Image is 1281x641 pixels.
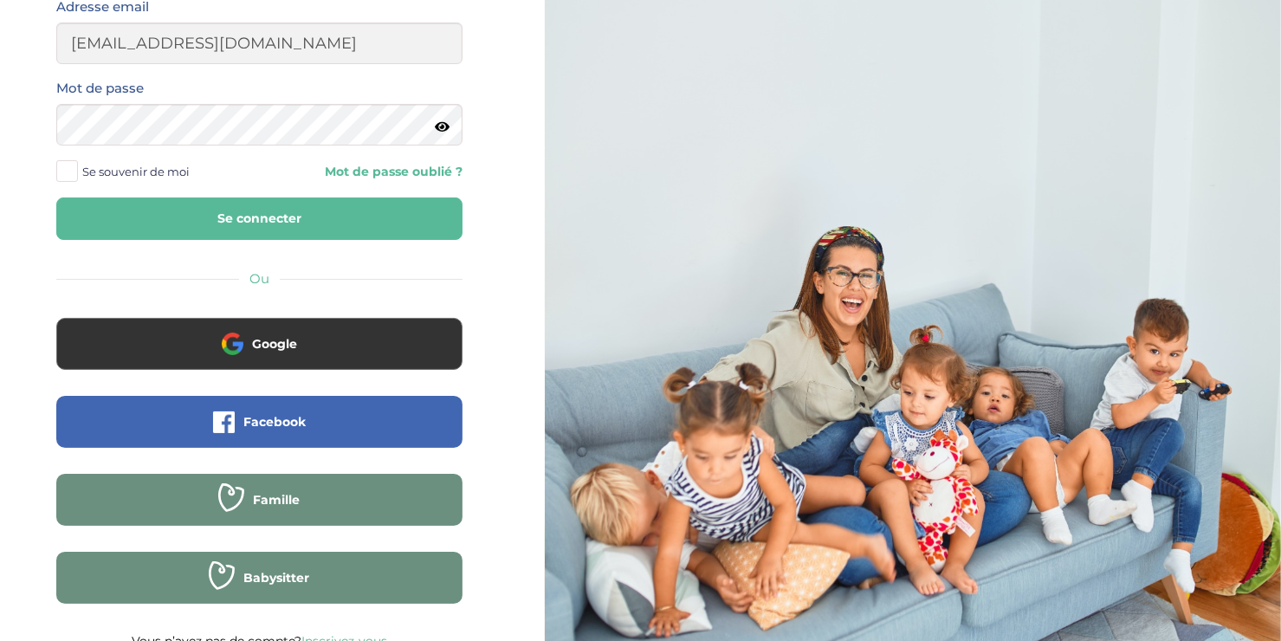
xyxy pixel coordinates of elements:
[243,569,309,586] span: Babysitter
[243,413,306,431] span: Facebook
[56,503,463,520] a: Famille
[82,160,190,183] span: Se souvenir de moi
[249,270,269,287] span: Ou
[252,335,297,353] span: Google
[213,411,235,433] img: facebook.png
[56,581,463,598] a: Babysitter
[56,318,463,370] button: Google
[56,197,463,240] button: Se connecter
[56,396,463,448] button: Facebook
[56,552,463,604] button: Babysitter
[56,23,463,64] input: Email
[56,77,144,100] label: Mot de passe
[56,425,463,442] a: Facebook
[253,491,300,508] span: Famille
[272,164,462,180] a: Mot de passe oublié ?
[56,347,463,364] a: Google
[56,474,463,526] button: Famille
[222,333,243,354] img: google.png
